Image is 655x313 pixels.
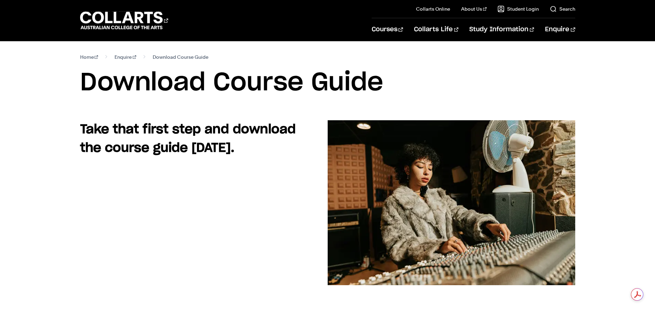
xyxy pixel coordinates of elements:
a: Collarts Online [416,5,450,12]
a: Enquire [545,18,575,41]
div: Go to homepage [80,11,168,30]
a: Enquire [114,52,136,62]
a: Search [550,5,575,12]
a: About Us [461,5,487,12]
strong: Take that first step and download the course guide [DATE]. [80,123,296,154]
h1: Download Course Guide [80,67,575,98]
a: Home [80,52,98,62]
a: Study Information [469,18,534,41]
a: Student Login [498,5,539,12]
span: Download Course Guide [153,52,208,62]
a: Collarts Life [414,18,458,41]
a: Courses [372,18,403,41]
